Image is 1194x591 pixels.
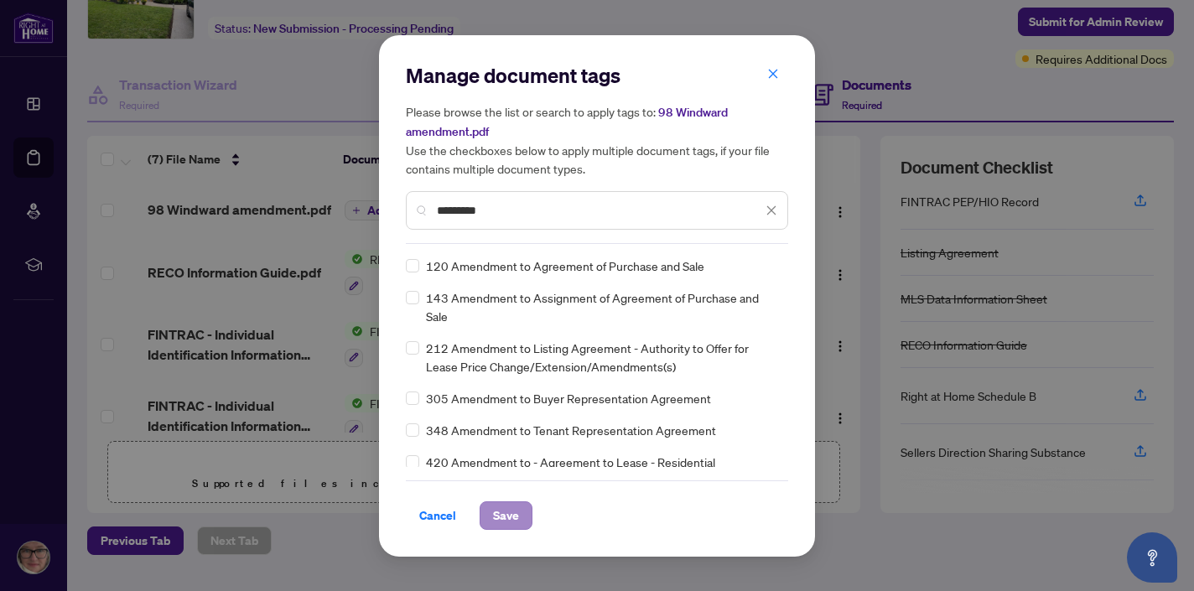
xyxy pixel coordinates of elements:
span: 143 Amendment to Assignment of Agreement of Purchase and Sale [426,288,778,325]
span: close [767,68,779,80]
span: 98 Windward amendment.pdf [406,105,728,139]
h5: Please browse the list or search to apply tags to: Use the checkboxes below to apply multiple doc... [406,102,788,178]
span: 420 Amendment to - Agreement to Lease - Residential [426,453,715,471]
span: 305 Amendment to Buyer Representation Agreement [426,389,711,407]
button: Save [480,501,532,530]
span: Cancel [419,502,456,529]
span: 348 Amendment to Tenant Representation Agreement [426,421,716,439]
button: Cancel [406,501,470,530]
span: Save [493,502,519,529]
h2: Manage document tags [406,62,788,89]
span: 212 Amendment to Listing Agreement - Authority to Offer for Lease Price Change/Extension/Amendmen... [426,339,778,376]
button: Open asap [1127,532,1177,583]
span: close [766,205,777,216]
span: 120 Amendment to Agreement of Purchase and Sale [426,257,704,275]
